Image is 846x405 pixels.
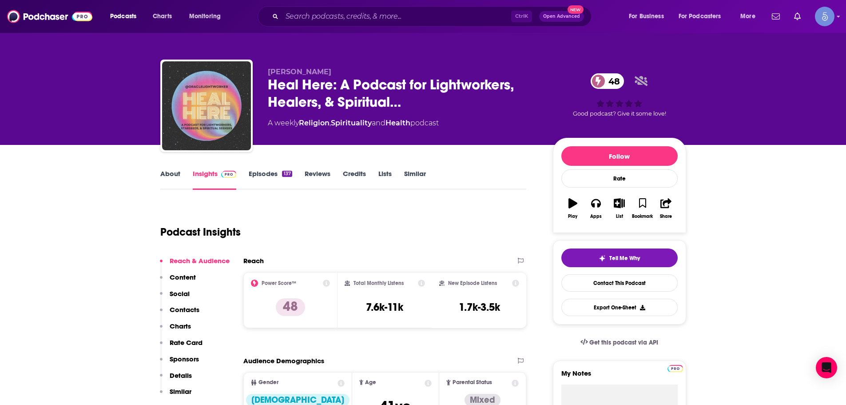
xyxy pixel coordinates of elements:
[815,7,834,26] span: Logged in as Spiral5-G1
[243,357,324,365] h2: Audience Demographics
[568,214,577,219] div: Play
[353,280,404,286] h2: Total Monthly Listens
[282,171,292,177] div: 137
[330,119,331,127] span: ,
[561,192,584,225] button: Play
[147,9,177,24] a: Charts
[170,338,203,347] p: Rate Card
[539,11,584,22] button: Open AdvancedNew
[600,73,624,89] span: 48
[268,118,439,128] div: A weekly podcast
[162,61,251,150] img: Heal Here: A Podcast for Lightworkers, Healers, & Spiritual Seekers
[331,119,372,127] a: Spirituality
[568,5,584,14] span: New
[815,7,834,26] button: Show profile menu
[632,214,653,219] div: Bookmark
[623,9,675,24] button: open menu
[815,7,834,26] img: User Profile
[590,214,602,219] div: Apps
[591,73,624,89] a: 48
[654,192,677,225] button: Share
[170,322,191,330] p: Charts
[768,9,783,24] a: Show notifications dropdown
[599,255,606,262] img: tell me why sparkle
[734,9,767,24] button: open menu
[170,289,190,298] p: Social
[160,169,180,190] a: About
[268,68,331,76] span: [PERSON_NAME]
[160,355,199,371] button: Sponsors
[365,380,376,385] span: Age
[378,169,392,190] a: Lists
[404,169,426,190] a: Similar
[160,273,196,289] button: Content
[673,9,734,24] button: open menu
[170,387,191,396] p: Similar
[305,169,330,190] a: Reviews
[170,257,230,265] p: Reach & Audience
[170,355,199,363] p: Sponsors
[160,257,230,273] button: Reach & Audience
[249,169,292,190] a: Episodes137
[553,68,686,123] div: 48Good podcast? Give it some love!
[266,6,600,27] div: Search podcasts, credits, & more...
[608,192,631,225] button: List
[299,119,330,127] a: Religion
[561,299,678,316] button: Export One-Sheet
[679,10,721,23] span: For Podcasters
[448,280,497,286] h2: New Episode Listens
[816,357,837,378] div: Open Intercom Messenger
[561,169,678,188] div: Rate
[276,298,305,316] p: 48
[343,169,366,190] a: Credits
[258,380,278,385] span: Gender
[160,387,191,404] button: Similar
[170,305,199,314] p: Contacts
[282,9,511,24] input: Search podcasts, credits, & more...
[573,332,666,353] a: Get this podcast via API
[160,289,190,306] button: Social
[667,365,683,372] img: Podchaser Pro
[667,364,683,372] a: Pro website
[609,255,640,262] span: Tell Me Why
[511,11,532,22] span: Ctrl K
[589,339,658,346] span: Get this podcast via API
[561,274,678,292] a: Contact This Podcast
[561,369,678,385] label: My Notes
[183,9,232,24] button: open menu
[543,14,580,19] span: Open Advanced
[629,10,664,23] span: For Business
[189,10,221,23] span: Monitoring
[385,119,410,127] a: Health
[170,273,196,281] p: Content
[160,338,203,355] button: Rate Card
[561,146,678,166] button: Follow
[616,214,623,219] div: List
[740,10,755,23] span: More
[573,110,666,117] span: Good podcast? Give it some love!
[631,192,654,225] button: Bookmark
[153,10,172,23] span: Charts
[221,171,237,178] img: Podchaser Pro
[170,371,192,380] p: Details
[160,371,192,388] button: Details
[243,257,264,265] h2: Reach
[160,322,191,338] button: Charts
[660,214,672,219] div: Share
[453,380,492,385] span: Parental Status
[790,9,804,24] a: Show notifications dropdown
[7,8,92,25] img: Podchaser - Follow, Share and Rate Podcasts
[160,305,199,322] button: Contacts
[584,192,608,225] button: Apps
[110,10,136,23] span: Podcasts
[160,225,241,239] h1: Podcast Insights
[262,280,296,286] h2: Power Score™
[104,9,148,24] button: open menu
[561,249,678,267] button: tell me why sparkleTell Me Why
[459,301,500,314] h3: 1.7k-3.5k
[193,169,237,190] a: InsightsPodchaser Pro
[366,301,403,314] h3: 7.6k-11k
[372,119,385,127] span: and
